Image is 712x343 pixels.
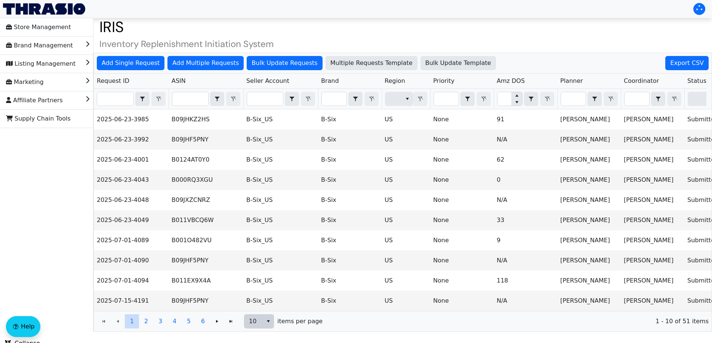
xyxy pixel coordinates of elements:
td: None [430,271,494,291]
td: N/A [494,250,557,271]
span: 5 [187,317,191,326]
span: ASIN [172,77,186,85]
button: Page 4 [167,314,182,328]
span: Affiliate Partners [6,94,63,106]
td: B09JHF5PNY [169,291,243,311]
td: [PERSON_NAME] [557,130,621,150]
td: None [430,190,494,210]
td: [PERSON_NAME] [621,130,684,150]
span: Choose Operator [348,92,363,106]
input: Filter [561,92,586,106]
span: Filter [385,92,413,106]
h1: IRIS [93,18,712,36]
td: 2025-06-23-4049 [94,210,169,230]
td: 2025-07-15-4191 [94,291,169,311]
span: Choose Operator [651,92,665,106]
td: B-Six_US [243,170,318,190]
span: Bulk Update Requests [252,59,317,68]
td: B-Six_US [243,190,318,210]
input: Filter [97,92,133,106]
td: [PERSON_NAME] [621,230,684,250]
td: None [430,170,494,190]
td: 91 [494,109,557,130]
button: Bulk Update Template [420,56,496,70]
input: Filter [172,92,208,106]
span: Request ID [97,77,129,85]
td: 0 [494,170,557,190]
td: [PERSON_NAME] [621,271,684,291]
td: B-Six [318,291,382,311]
td: 2025-06-23-3992 [94,130,169,150]
td: B011EX9X4A [169,271,243,291]
span: Priority [433,77,454,85]
input: Filter [497,92,511,106]
td: US [382,109,430,130]
span: Bulk Update Template [425,59,491,68]
button: Page 3 [153,314,167,328]
td: 2025-06-23-4048 [94,190,169,210]
td: 2025-07-01-4089 [94,230,169,250]
td: 9 [494,230,557,250]
span: Choose Operator [588,92,602,106]
th: Filter [318,89,382,109]
td: B-Six_US [243,130,318,150]
td: N/A [494,130,557,150]
th: Filter [557,89,621,109]
td: [PERSON_NAME] [557,250,621,271]
td: [PERSON_NAME] [557,271,621,291]
td: None [430,250,494,271]
span: Help [21,322,34,331]
td: B-Six_US [243,210,318,230]
span: Supply Chain Tools [6,113,71,125]
td: US [382,250,430,271]
button: Export CSV [665,56,709,70]
button: select [210,92,224,106]
td: None [430,291,494,311]
td: US [382,291,430,311]
button: Increase value [511,92,522,99]
button: Page 6 [196,314,210,328]
td: [PERSON_NAME] [621,250,684,271]
th: Filter [494,89,557,109]
td: 2025-06-23-4001 [94,150,169,170]
button: select [651,92,665,106]
span: 6 [201,317,205,326]
span: Choose Operator [135,92,150,106]
button: select [461,92,474,106]
td: B000RQ3XGU [169,170,243,190]
td: 33 [494,210,557,230]
td: B-Six [318,230,382,250]
button: Page 2 [139,314,153,328]
button: Add Multiple Requests [167,56,244,70]
td: US [382,190,430,210]
button: Page 5 [182,314,196,328]
td: B-Six_US [243,150,318,170]
span: 1 [130,317,134,326]
td: B011VBCQ6W [169,210,243,230]
td: B-Six [318,150,382,170]
td: None [430,150,494,170]
span: Status [687,77,706,85]
button: select [402,92,413,106]
span: Choose Operator [285,92,299,106]
h4: Inventory Replenishment Initiation System [93,39,712,50]
div: Page 1 of 6 [94,311,712,331]
a: Thrasio Logo [3,3,85,15]
td: N/A [494,291,557,311]
span: items per page [277,317,323,326]
input: Filter [322,92,346,106]
td: B-Six_US [243,109,318,130]
td: [PERSON_NAME] [621,291,684,311]
td: US [382,230,430,250]
button: Multiple Requests Template [326,56,417,70]
span: 4 [173,317,176,326]
td: None [430,109,494,130]
td: [PERSON_NAME] [557,190,621,210]
td: 2025-06-23-3985 [94,109,169,130]
button: select [524,92,538,106]
th: Filter [94,89,169,109]
td: [PERSON_NAME] [621,170,684,190]
span: Multiple Requests Template [330,59,413,68]
span: 2 [144,317,148,326]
